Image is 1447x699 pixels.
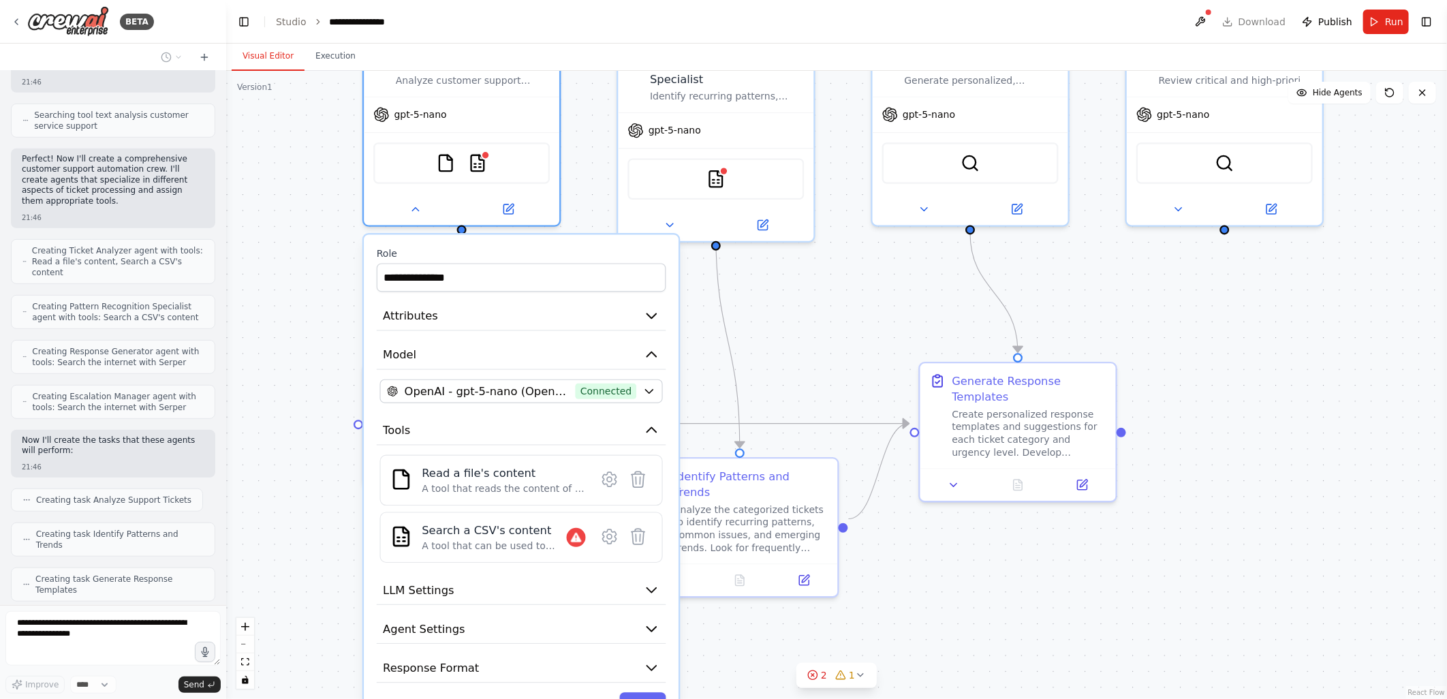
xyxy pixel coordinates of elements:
span: Creating Ticket Analyzer agent with tools: Read a file's content, Search a CSV's content [32,245,204,278]
span: gpt-5-nano [649,124,701,137]
img: FileReadTool [390,468,413,491]
div: Escalation ManagerReview critical and high-priority tickets to determine escalation requirements,... [1125,44,1324,227]
button: Configure tool [595,523,624,551]
button: Attributes [377,301,666,330]
div: Review critical and high-priority tickets to determine escalation requirements, create detailed e... [1159,74,1313,87]
div: Read a file's content [422,465,585,481]
g: Edge from 201f0877-a264-49cb-a3d2-65c4c492bb0e to 9d03998a-8bff-46ac-8266-0e18062c4db8 [963,233,1026,353]
span: Connected [576,384,636,399]
span: Creating task Identify Patterns and Trends [36,529,204,550]
span: Creating task Generate Response Templates [35,574,204,595]
button: 21 [796,663,877,688]
div: Version 1 [237,82,273,93]
img: SerperDevTool [961,154,980,173]
div: Generate personalized, professional response templates and suggestions for customer support ticke... [904,74,1058,87]
a: Studio [276,16,307,27]
a: React Flow attribution [1408,689,1445,696]
button: Model [377,341,666,370]
div: Identify recurring patterns, common issues, and trending problems from analyzed tickets to provid... [650,90,804,103]
span: Attributes [383,308,438,324]
span: gpt-5-nano [903,108,955,121]
span: LLM Settings [383,582,454,597]
span: 2 [821,668,827,682]
img: CSVSearchTool [468,154,487,173]
span: Searching tool text analysis customer service support [34,110,204,131]
img: CSVSearchTool [706,170,726,189]
div: Pattern Recognition SpecialistIdentify recurring patterns, common issues, and trending problems f... [617,44,815,243]
button: Send [178,677,221,693]
span: gpt-5-nano [1157,108,1209,121]
button: Hide left sidebar [234,12,253,31]
p: Now I'll create the tasks that these agents will perform: [22,435,204,456]
span: Publish [1318,15,1352,29]
button: Open in side panel [1226,200,1316,219]
button: No output available [706,571,774,590]
button: Show right sidebar [1417,12,1436,31]
button: Agent Settings [377,615,666,644]
button: zoom in [236,618,254,636]
button: fit view [236,653,254,671]
button: zoom out [236,636,254,653]
div: 21:46 [22,77,204,87]
button: Start a new chat [193,49,215,65]
div: Response Generator [904,55,1058,71]
button: Hide Agents [1288,82,1371,104]
button: Open in side panel [717,215,807,234]
div: Identify Patterns and TrendsAnalyze the categorized tickets to identify recurring patterns, commo... [640,457,839,597]
span: Creating task Analyze Support Tickets [36,495,191,506]
span: Improve [25,679,59,690]
button: toggle interactivity [236,671,254,689]
img: FileReadTool [436,154,455,173]
div: React Flow controls [236,618,254,689]
span: gpt-5-nano [394,108,447,121]
span: Model [383,347,416,362]
button: OpenAI - gpt-5-nano (Openai)Connected [380,379,663,403]
span: Run [1385,15,1403,29]
button: Switch to previous chat [155,49,188,65]
button: Open in side panel [1055,476,1109,495]
button: Click to speak your automation idea [195,642,215,662]
div: Ticket AnalyzerAnalyze customer support tickets to categorize them by urgency level (Critical, Hi... [362,44,561,227]
button: Delete tool [624,523,653,551]
span: Creating Response Generator agent with tools: Search the internet with Serper [32,346,204,368]
img: SerperDevTool [1215,154,1234,173]
span: Hide Agents [1313,87,1363,98]
label: Role [377,247,666,260]
span: OpenAI - gpt-5-nano (Openai) [405,384,570,399]
button: Execution [305,42,367,71]
button: Tools [377,416,666,445]
div: Identify Patterns and Trends [674,468,828,500]
p: Perfect! Now I'll create a comprehensive customer support automation crew. I'll create agents tha... [22,154,204,207]
div: Search a CSV's content [422,523,566,538]
div: BETA [120,14,154,30]
button: No output available [984,476,1052,495]
div: Response GeneratorGenerate personalized, professional response templates and suggestions for cust... [871,44,1070,227]
div: Generate Response Templates [952,373,1106,405]
div: A tool that can be used to semantic search a query from a CSV's content. [422,540,566,553]
button: Visual Editor [232,42,305,71]
div: A tool that reads the content of a file. To use this tool, provide a 'file_path' parameter with t... [422,482,585,495]
button: Delete tool [624,465,653,494]
span: Agent Settings [383,621,465,636]
span: Response Format [383,660,479,676]
div: Pattern Recognition Specialist [650,55,804,87]
img: CSVSearchTool [390,525,413,548]
button: LLM Settings [377,576,666,605]
button: Response Format [377,653,666,683]
img: Logo [27,6,109,37]
button: Open in side panel [972,200,1062,219]
span: Tools [383,422,410,438]
div: Analyze the categorized tickets to identify recurring patterns, common issues, and emerging trend... [674,503,828,555]
span: Creating Escalation Manager agent with tools: Search the internet with Serper [32,391,204,413]
button: Configure tool [595,465,624,494]
div: 21:46 [22,462,204,472]
span: Creating Pattern Recognition Specialist agent with tools: Search a CSV's content [32,301,204,323]
button: Publish [1296,10,1358,34]
div: Create personalized response templates and suggestions for each ticket category and urgency level... [952,408,1106,459]
g: Edge from 8795305a-2d2e-4ac8-9d78-b121c7dbb35d to 201233b4-d06a-4e57-ae75-3ea7ae2b3bda [708,233,747,448]
span: Send [184,679,204,690]
button: Improve [5,676,65,694]
span: 1 [849,668,855,682]
g: Edge from 201233b4-d06a-4e57-ae75-3ea7ae2b3bda to 9d03998a-8bff-46ac-8266-0e18062c4db8 [849,416,909,527]
div: Generate Response TemplatesCreate personalized response templates and suggestions for each ticket... [918,362,1117,502]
